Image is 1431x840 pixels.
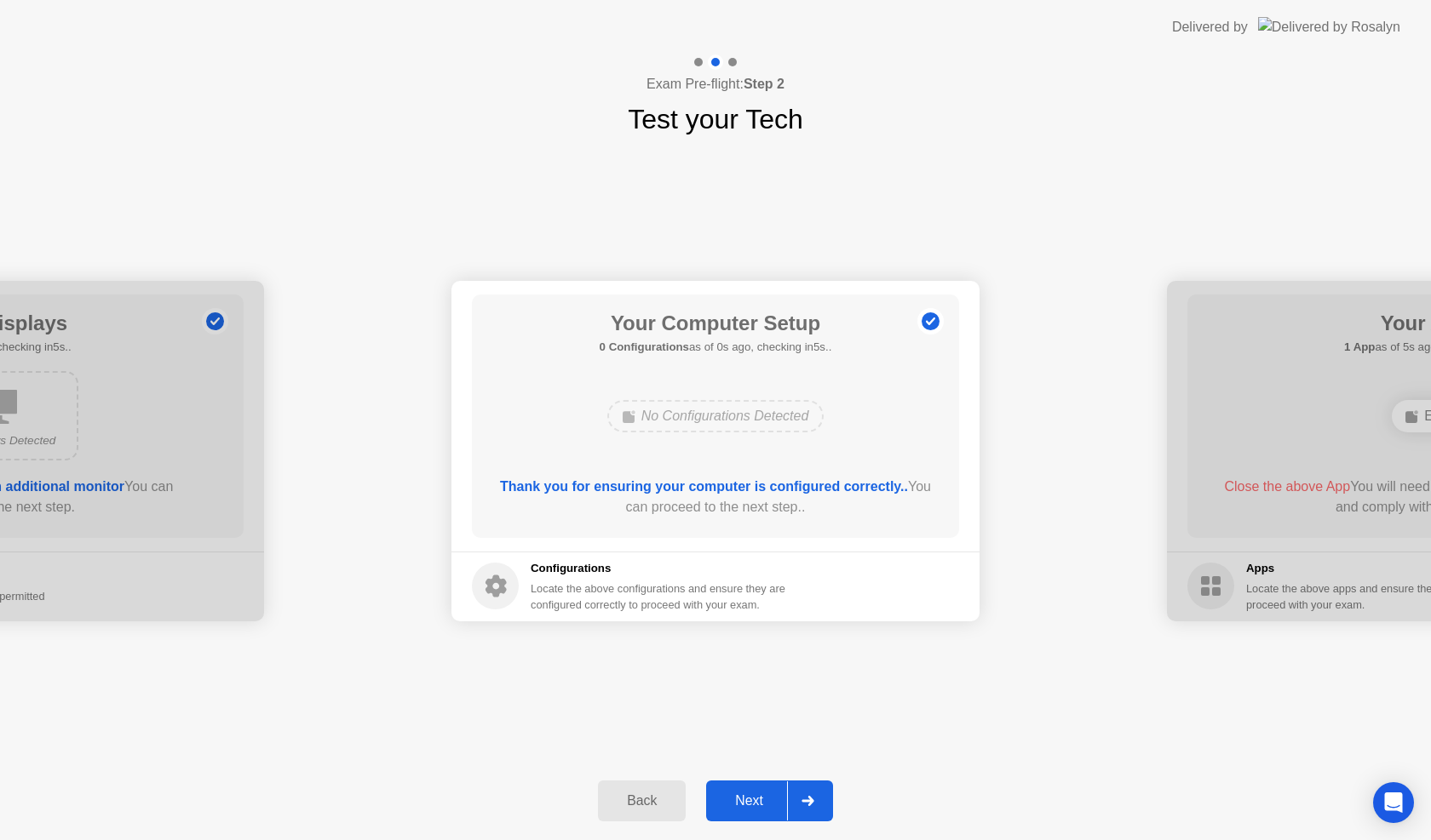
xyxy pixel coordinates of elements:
[1258,17,1400,37] img: Delivered by Rosalyn
[600,340,689,353] b: 0 Configurations
[531,580,789,613] div: Locate the above configurations and ensure they are configured correctly to proceed with your exam.
[600,308,832,339] h1: Your Computer Setup
[647,74,784,94] h4: Exam Pre-flight:
[497,477,935,517] div: You can proceed to the next step..
[607,400,825,432] div: No Configurations Detected
[706,780,833,821] button: Next
[711,793,787,809] div: Next
[500,479,908,494] b: Thank you for ensuring your computer is configured correctly..
[628,99,803,140] h1: Test your Tech
[531,560,789,577] h5: Configurations
[600,339,832,356] h5: as of 0s ago, checking in5s..
[1373,782,1414,823] div: Open Intercom Messenger
[744,77,784,91] b: Step 2
[1172,17,1248,37] div: Delivered by
[598,780,686,821] button: Back
[603,793,681,809] div: Back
